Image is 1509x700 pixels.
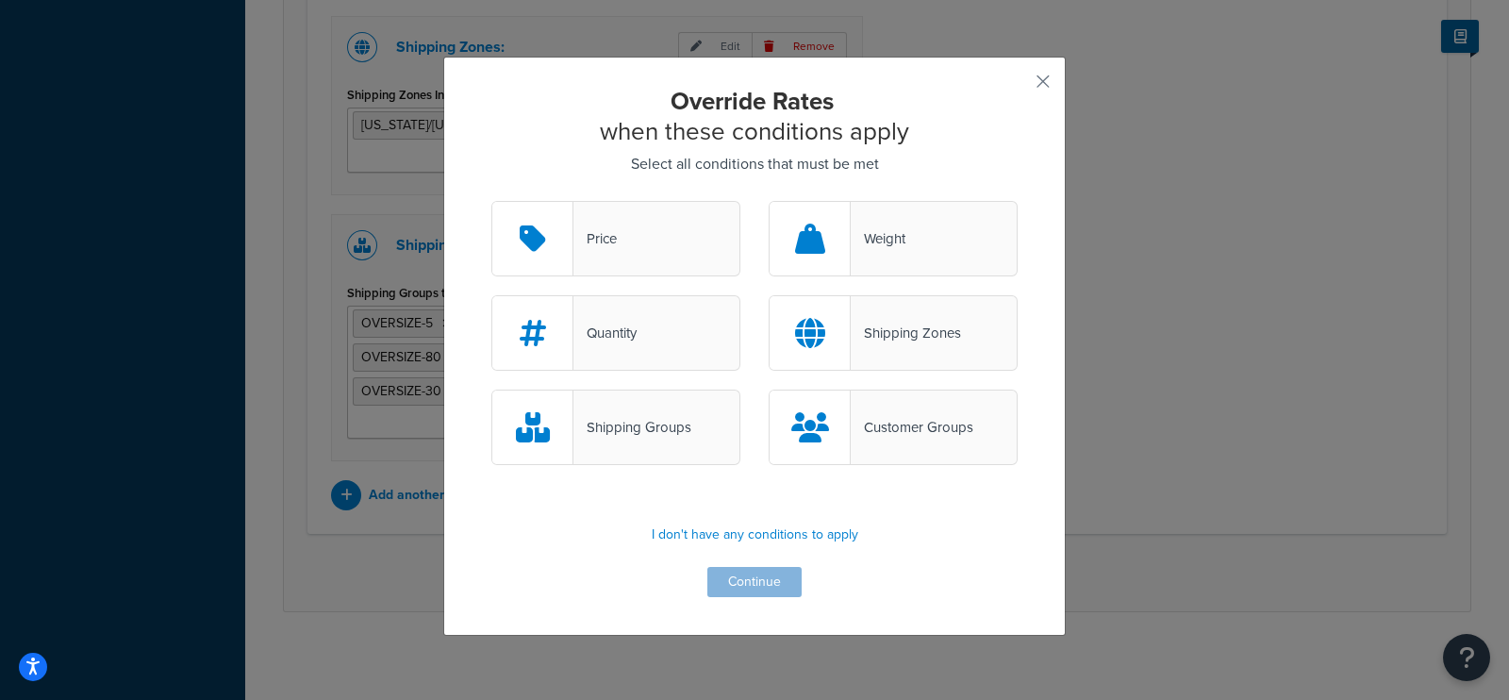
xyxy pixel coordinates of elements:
div: Quantity [573,320,637,346]
p: Select all conditions that must be met [491,151,1018,177]
div: Shipping Groups [573,414,691,441]
div: Shipping Zones [851,320,961,346]
h2: when these conditions apply [491,86,1018,146]
strong: Override Rates [671,83,834,119]
div: Price [573,225,617,252]
div: Customer Groups [851,414,973,441]
div: Weight [851,225,905,252]
p: I don't have any conditions to apply [491,522,1018,548]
